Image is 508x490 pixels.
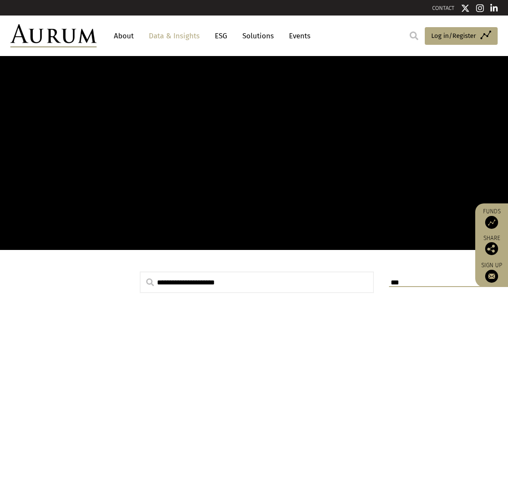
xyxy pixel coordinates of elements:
img: search.svg [410,31,418,40]
span: Log in/Register [431,31,476,41]
img: Access Funds [485,216,498,229]
a: Data & Insights [144,28,204,44]
a: Sign up [480,262,504,283]
a: About [110,28,138,44]
img: search.svg [146,278,154,286]
a: Solutions [238,28,278,44]
img: Sign up to our newsletter [485,270,498,283]
a: CONTACT [432,5,455,11]
img: Share this post [485,242,498,255]
img: Aurum [10,24,97,47]
img: Instagram icon [476,4,484,12]
a: Funds [480,208,504,229]
a: ESG [210,28,232,44]
img: Twitter icon [461,4,470,12]
a: Log in/Register [425,27,498,45]
a: Events [285,28,310,44]
div: Share [480,235,504,255]
img: Linkedin icon [490,4,498,12]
